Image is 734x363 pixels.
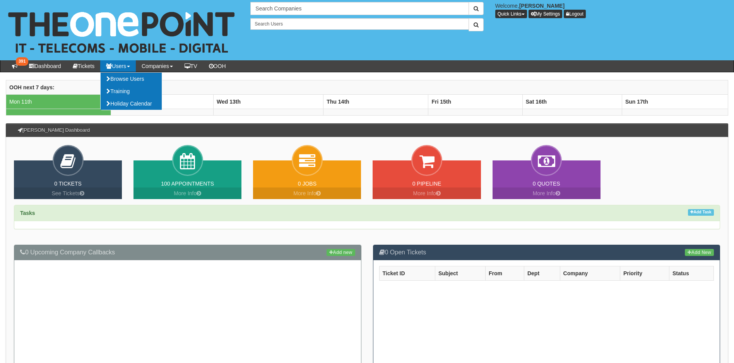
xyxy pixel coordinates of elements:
a: Add Task [688,209,714,216]
a: See Tickets [14,187,122,199]
h3: [PERSON_NAME] Dashboard [14,124,94,137]
a: Tickets [67,60,101,72]
th: Wed 13th [213,94,323,109]
th: From [485,266,524,280]
th: Sun 17th [622,94,728,109]
strong: Tasks [20,210,35,216]
th: Tue 12th [111,94,214,109]
th: Subject [435,266,485,280]
a: TV [179,60,203,72]
a: 0 Tickets [54,181,82,187]
h3: 0 Upcoming Company Callbacks [20,249,355,256]
h3: 0 Open Tickets [379,249,714,256]
button: Quick Links [495,10,527,18]
a: More Info [493,187,601,199]
a: More Info [133,187,241,199]
th: Company [560,266,620,280]
th: Fri 15th [428,94,522,109]
a: Holiday Calendar [101,97,162,110]
th: Status [669,266,713,280]
a: My Settings [529,10,563,18]
a: Users [100,60,136,72]
a: 0 Quotes [533,181,560,187]
a: Logout [564,10,586,18]
th: Ticket ID [379,266,435,280]
th: Priority [620,266,669,280]
a: Add new [327,249,355,256]
b: [PERSON_NAME] [519,3,565,9]
a: Dashboard [23,60,67,72]
a: More Info [253,187,361,199]
th: Dept [524,266,560,280]
a: Training [101,85,162,97]
a: Add New [685,249,714,256]
div: Welcome, [489,2,734,18]
a: 100 Appointments [161,181,214,187]
a: OOH [203,60,232,72]
th: Thu 14th [323,94,428,109]
td: Mon 11th [6,94,111,109]
input: Search Companies [250,2,469,15]
th: OOH next 7 days: [6,80,728,94]
a: More Info [373,187,481,199]
a: Browse Users [101,73,162,85]
th: Sat 16th [522,94,622,109]
a: 0 Jobs [298,181,317,187]
a: Companies [136,60,179,72]
span: 391 [16,57,28,66]
input: Search Users [250,18,469,30]
a: 0 Pipeline [412,181,441,187]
